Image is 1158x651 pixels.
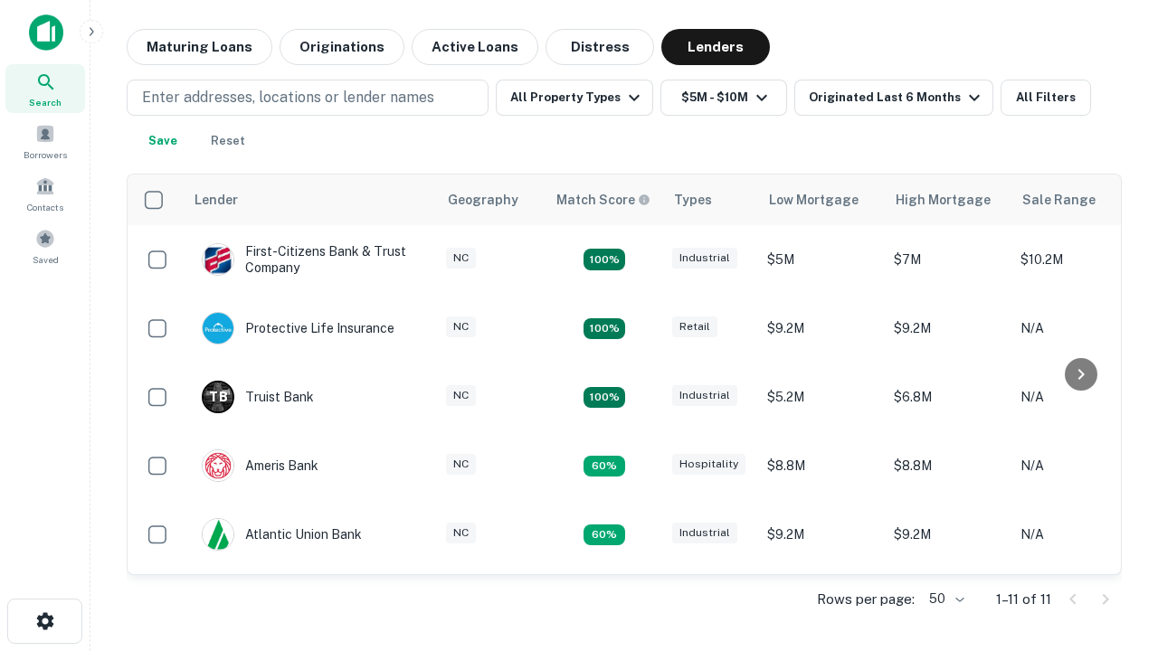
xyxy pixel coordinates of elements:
div: Atlantic Union Bank [202,518,362,551]
button: Reset [199,123,257,159]
img: picture [203,519,233,550]
td: $8.8M [885,431,1011,500]
div: NC [446,316,476,337]
div: Retail [672,316,717,337]
img: capitalize-icon.png [29,14,63,51]
span: Contacts [27,200,63,214]
div: Matching Properties: 2, hasApolloMatch: undefined [584,249,625,270]
p: Enter addresses, locations or lender names [142,87,434,108]
div: High Mortgage [896,189,991,211]
span: Saved [33,252,59,267]
button: Save your search to get updates of matches that match your search criteria. [134,123,192,159]
img: picture [203,450,233,481]
div: Truist Bank [202,381,314,413]
td: $5.2M [758,363,885,431]
div: First-citizens Bank & Trust Company [202,243,419,276]
div: Industrial [672,248,737,269]
div: Matching Properties: 2, hasApolloMatch: undefined [584,318,625,340]
div: NC [446,385,476,406]
div: Low Mortgage [769,189,859,211]
img: picture [203,244,233,275]
button: All Filters [1001,80,1091,116]
th: Geography [437,175,546,225]
div: Geography [448,189,518,211]
td: $5M [758,225,885,294]
div: Types [674,189,712,211]
div: NC [446,454,476,475]
div: Hospitality [672,454,745,475]
span: Search [29,95,62,109]
p: Rows per page: [817,589,915,610]
div: Matching Properties: 1, hasApolloMatch: undefined [584,456,625,477]
div: Sale Range [1022,189,1096,211]
button: Originations [280,29,404,65]
p: 1–11 of 11 [996,589,1051,610]
button: Maturing Loans [127,29,272,65]
th: High Mortgage [885,175,1011,225]
div: Capitalize uses an advanced AI algorithm to match your search with the best lender. The match sco... [556,190,650,210]
td: $9.2M [758,500,885,569]
div: Matching Properties: 3, hasApolloMatch: undefined [584,387,625,409]
div: Ameris Bank [202,449,318,482]
h6: Match Score [556,190,647,210]
div: NC [446,248,476,269]
th: Low Mortgage [758,175,885,225]
div: 50 [922,586,967,612]
button: Originated Last 6 Months [794,80,993,116]
td: $6.8M [885,363,1011,431]
div: Industrial [672,385,737,406]
td: $6.3M [885,569,1011,637]
button: $5M - $10M [660,80,787,116]
button: Lenders [661,29,770,65]
div: Matching Properties: 1, hasApolloMatch: undefined [584,524,625,546]
td: $8.8M [758,431,885,500]
th: Capitalize uses an advanced AI algorithm to match your search with the best lender. The match sco... [546,175,663,225]
p: T B [209,388,227,407]
button: Distress [546,29,654,65]
div: NC [446,523,476,543]
th: Types [663,175,758,225]
div: Industrial [672,523,737,543]
th: Lender [184,175,437,225]
a: Contacts [5,169,85,218]
img: picture [203,313,233,344]
td: $9.2M [758,294,885,363]
button: Active Loans [412,29,538,65]
td: $6.3M [758,569,885,637]
td: $7M [885,225,1011,294]
div: Originated Last 6 Months [809,87,985,108]
a: Borrowers [5,117,85,165]
div: Lender [195,189,238,211]
a: Saved [5,222,85,270]
iframe: Chat Widget [1068,448,1158,535]
span: Borrowers [24,147,67,162]
a: Search [5,64,85,113]
td: $9.2M [885,294,1011,363]
button: All Property Types [496,80,653,116]
button: Enter addresses, locations or lender names [127,80,489,116]
td: $9.2M [885,500,1011,569]
div: Protective Life Insurance [202,312,394,344]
